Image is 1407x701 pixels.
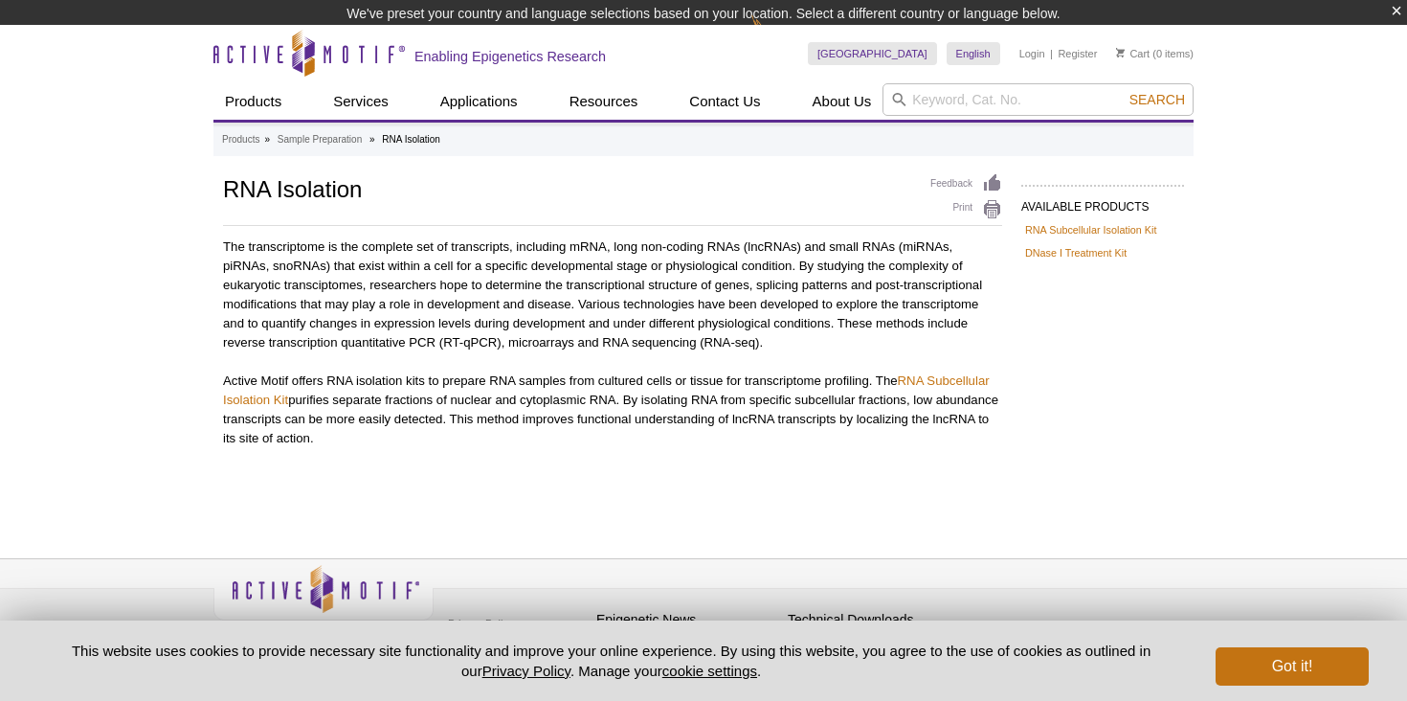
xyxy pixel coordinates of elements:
[1019,47,1045,60] a: Login
[930,173,1002,194] a: Feedback
[1116,47,1150,60] a: Cart
[801,83,883,120] a: About Us
[222,131,259,148] a: Products
[1058,47,1097,60] a: Register
[223,373,990,407] a: RNA Subcellular Isolation Kit
[1116,42,1194,65] li: (0 items)
[223,173,911,202] h1: RNA Isolation
[482,663,570,679] a: Privacy Policy
[1116,48,1125,57] img: Your Cart
[788,612,970,628] h4: Technical Downloads
[930,199,1002,220] a: Print
[808,42,937,65] a: [GEOGRAPHIC_DATA]
[38,641,1184,681] p: This website uses cookies to provide necessary site functionality and improve your online experie...
[1021,185,1184,219] h2: AVAILABLE PRODUCTS
[1050,42,1053,65] li: |
[1025,221,1156,238] a: RNA Subcellular Isolation Kit
[558,83,650,120] a: Resources
[264,134,270,145] li: »
[414,48,606,65] h2: Enabling Epigenetics Research
[662,663,757,679] button: cookie settings
[751,14,802,59] img: Change Here
[223,372,1002,448] p: Active Motif offers RNA isolation kits to prepare RNA samples from cultured cells or tissue for t...
[322,83,400,120] a: Services
[979,593,1123,635] table: Click to Verify - This site chose Symantec SSL for secure e-commerce and confidential communicati...
[678,83,771,120] a: Contact Us
[369,134,375,145] li: »
[223,237,1002,352] p: The transcriptome is the complete set of transcripts, including mRNA, long non-coding RNAs (lncRN...
[1025,244,1127,261] a: DNase I Treatment Kit
[1216,647,1369,686] button: Got it!
[213,83,293,120] a: Products
[1124,91,1191,108] button: Search
[278,131,362,148] a: Sample Preparation
[882,83,1194,116] input: Keyword, Cat. No.
[429,83,529,120] a: Applications
[1129,92,1185,107] span: Search
[443,609,518,638] a: Privacy Policy
[382,134,440,145] li: RNA Isolation
[947,42,1000,65] a: English
[213,559,434,637] img: Active Motif,
[596,612,778,628] h4: Epigenetic News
